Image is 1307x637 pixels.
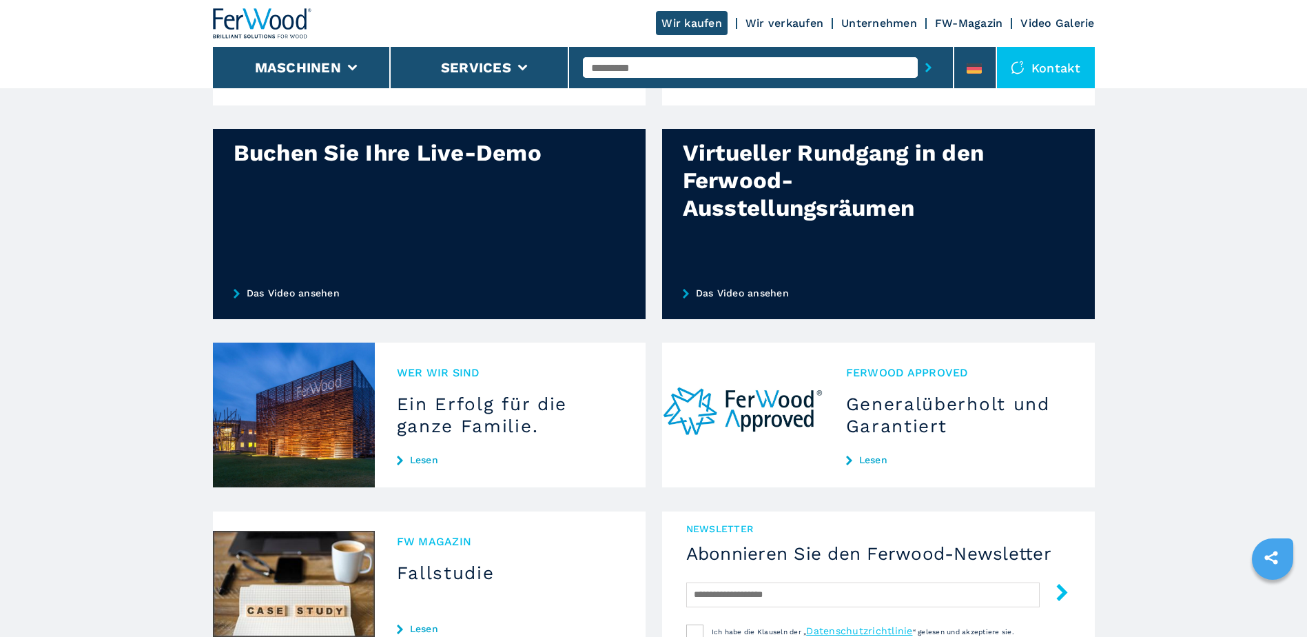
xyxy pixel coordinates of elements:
h3: Fallstudie [397,562,624,584]
a: FW-Magazin [935,17,1003,30]
span: FW MAGAZIN [397,534,624,549]
a: Das Video ansehen [213,267,646,319]
button: Services [441,59,511,76]
button: submit-button [918,52,939,83]
h4: Abonnieren Sie den Ferwood-Newsletter [686,543,1071,565]
a: Wir kaufen [656,11,728,35]
div: Kontakt [997,47,1095,88]
h3: Ein Erfolg für die ganze Familie. [397,393,624,437]
span: Ferwood Approved [846,365,1073,381]
span: Ich habe die Klauseln der „ [712,628,807,636]
a: Lesen [397,454,624,465]
img: Generalüberholt und Garantiert [662,343,824,487]
a: Video Galerie [1020,17,1094,30]
span: Newsletter [686,522,1071,536]
a: Unternehmen [841,17,917,30]
span: “ gelesen und akzeptiere sie. [913,628,1014,636]
button: submit-button [1040,578,1071,611]
div: Buchen Sie Ihre Live-Demo [234,139,546,167]
a: Lesen [397,623,624,634]
img: Ferwood [213,8,312,39]
a: sharethis [1254,540,1288,575]
button: Maschinen [255,59,341,76]
a: Datenschutzrichtlinie [806,625,912,636]
h3: Generalüberholt und Garantiert [846,393,1073,437]
a: Lesen [846,454,1073,465]
span: Wer wir sind [397,365,624,381]
a: Das Video ansehen [662,267,1095,319]
a: Wir verkaufen [745,17,823,30]
img: Ein Erfolg für die ganze Familie. [213,343,375,487]
div: Virtueller Rundgang in den Ferwood-Ausstellungsräumen [683,139,996,222]
iframe: Chat [1248,575,1297,627]
img: Kontakt [1011,61,1025,74]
